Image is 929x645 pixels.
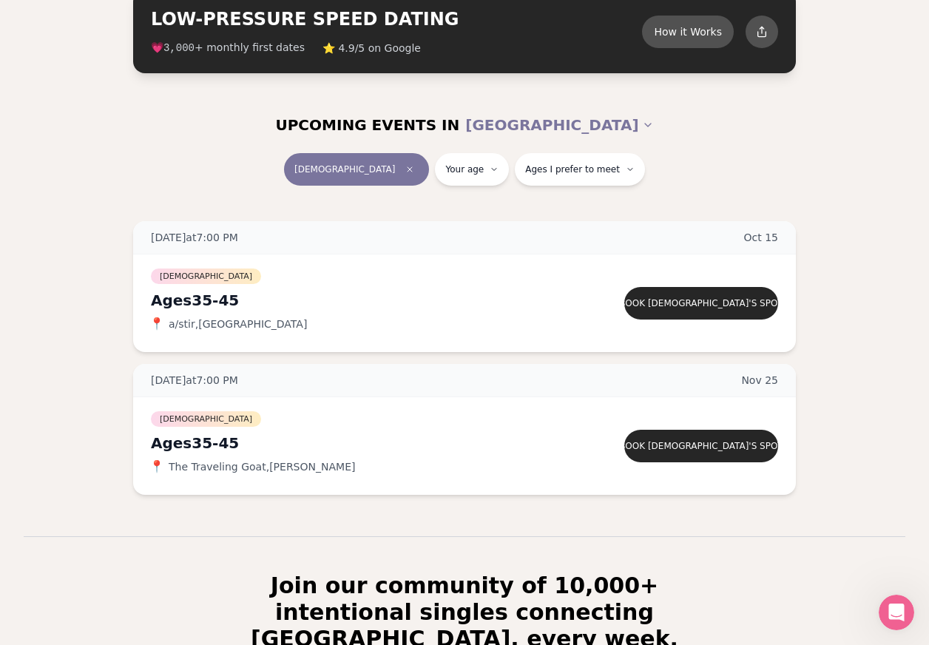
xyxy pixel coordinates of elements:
[879,595,914,630] iframe: Intercom live chat
[163,42,195,54] span: 3,000
[624,287,778,320] button: Book [DEMOGRAPHIC_DATA]'s spot
[741,373,778,388] span: Nov 25
[151,290,568,311] div: Ages 35-45
[151,461,163,473] span: 📍
[169,317,307,331] span: a/stir , [GEOGRAPHIC_DATA]
[151,411,261,427] span: [DEMOGRAPHIC_DATA]
[624,430,778,462] button: Book [DEMOGRAPHIC_DATA]'s spot
[322,41,421,55] span: ⭐ 4.9/5 on Google
[445,163,484,175] span: Your age
[465,109,653,141] button: [GEOGRAPHIC_DATA]
[151,433,568,453] div: Ages 35-45
[151,373,238,388] span: [DATE] at 7:00 PM
[525,163,620,175] span: Ages I prefer to meet
[169,459,355,474] span: The Traveling Goat , [PERSON_NAME]
[151,269,261,284] span: [DEMOGRAPHIC_DATA]
[515,153,645,186] button: Ages I prefer to meet
[642,16,734,48] button: How it Works
[151,7,642,31] h2: LOW-PRESSURE SPEED DATING
[744,230,779,245] span: Oct 15
[401,161,419,178] span: Clear event type filter
[151,230,238,245] span: [DATE] at 7:00 PM
[294,163,395,175] span: [DEMOGRAPHIC_DATA]
[435,153,509,186] button: Your age
[151,40,305,55] span: 💗 + monthly first dates
[151,318,163,330] span: 📍
[275,115,459,135] span: UPCOMING EVENTS IN
[284,153,429,186] button: [DEMOGRAPHIC_DATA]Clear event type filter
